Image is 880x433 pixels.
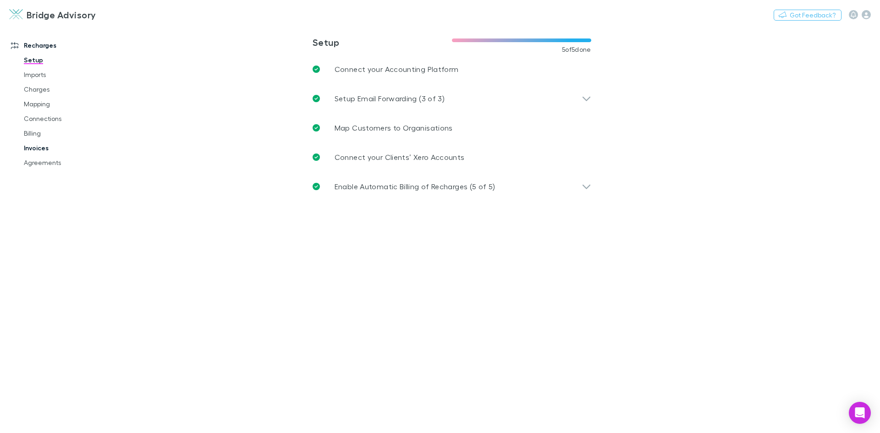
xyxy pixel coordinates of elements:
div: Enable Automatic Billing of Recharges (5 of 5) [305,172,599,201]
a: Recharges [2,38,124,53]
a: Setup [15,53,124,67]
div: Setup Email Forwarding (3 of 3) [305,84,599,113]
img: Bridge Advisory's Logo [9,9,23,20]
p: Setup Email Forwarding (3 of 3) [335,93,445,104]
a: Mapping [15,97,124,111]
a: Billing [15,126,124,141]
a: Agreements [15,155,124,170]
a: Bridge Advisory [4,4,102,26]
a: Charges [15,82,124,97]
a: Imports [15,67,124,82]
span: 5 of 5 done [562,46,591,53]
div: Open Intercom Messenger [849,402,871,424]
h3: Bridge Advisory [27,9,96,20]
a: Connect your Accounting Platform [305,55,599,84]
a: Map Customers to Organisations [305,113,599,143]
p: Map Customers to Organisations [335,122,453,133]
a: Invoices [15,141,124,155]
button: Got Feedback? [774,10,841,21]
a: Connections [15,111,124,126]
h3: Setup [313,37,452,48]
p: Connect your Clients’ Xero Accounts [335,152,465,163]
p: Connect your Accounting Platform [335,64,459,75]
p: Enable Automatic Billing of Recharges (5 of 5) [335,181,495,192]
a: Connect your Clients’ Xero Accounts [305,143,599,172]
